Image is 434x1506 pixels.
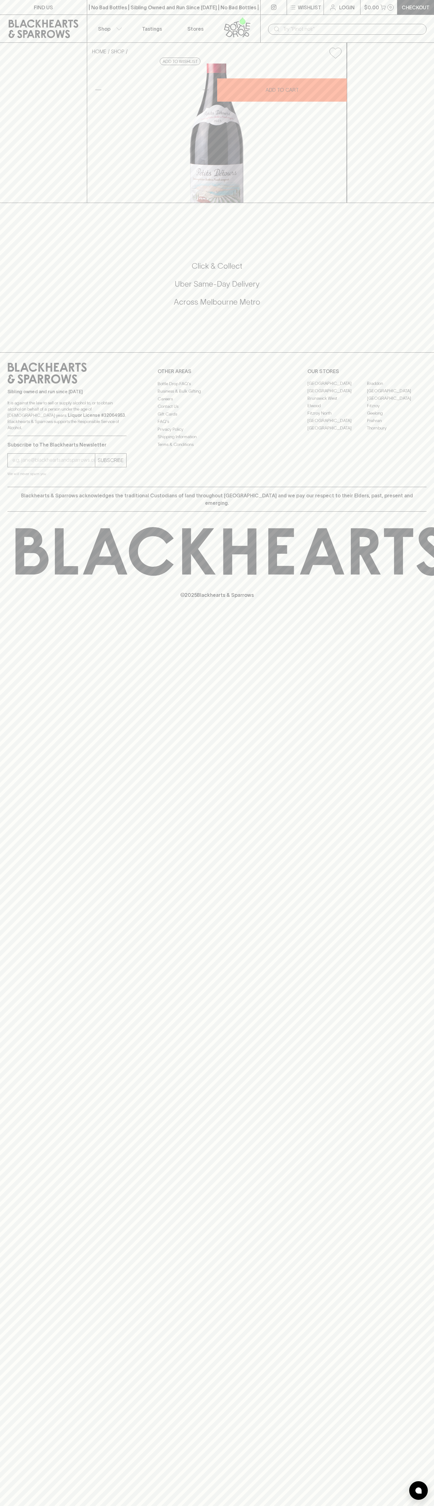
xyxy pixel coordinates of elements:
[307,380,367,387] a: [GEOGRAPHIC_DATA]
[367,402,427,410] a: Fitzroy
[111,49,124,54] a: SHOP
[266,86,299,94] p: ADD TO CART
[158,395,277,403] a: Careers
[158,380,277,387] a: Bottle Drop FAQ's
[98,25,110,33] p: Shop
[7,389,127,395] p: Sibling owned and run since [DATE]
[158,433,277,441] a: Shipping Information
[12,492,422,507] p: Blackhearts & Sparrows acknowledges the traditional Custodians of land throughout [GEOGRAPHIC_DAT...
[364,4,379,11] p: $0.00
[307,425,367,432] a: [GEOGRAPHIC_DATA]
[98,456,124,464] p: SUBSCRIBE
[367,395,427,402] a: [GEOGRAPHIC_DATA]
[158,425,277,433] a: Privacy Policy
[327,45,344,61] button: Add to wishlist
[187,25,204,33] p: Stores
[87,15,131,42] button: Shop
[402,4,430,11] p: Checkout
[95,454,126,467] button: SUBSCRIBE
[217,78,347,102] button: ADD TO CART
[87,64,347,203] img: 40909.png
[142,25,162,33] p: Tastings
[158,368,277,375] p: OTHER AREAS
[130,15,174,42] a: Tastings
[68,413,125,418] strong: Liquor License #32064953
[7,261,427,271] h5: Click & Collect
[158,418,277,425] a: FAQ's
[367,417,427,425] a: Prahran
[307,402,367,410] a: Elwood
[307,395,367,402] a: Brunswick West
[158,403,277,410] a: Contact Us
[7,297,427,307] h5: Across Melbourne Metro
[307,387,367,395] a: [GEOGRAPHIC_DATA]
[339,4,355,11] p: Login
[7,236,427,340] div: Call to action block
[12,455,95,465] input: e.g. jane@blackheartsandsparrows.com.au
[7,400,127,431] p: It is against the law to sell or supply alcohol to, or to obtain alcohol on behalf of a person un...
[389,6,392,9] p: 0
[7,441,127,448] p: Subscribe to The Blackhearts Newsletter
[160,58,200,65] button: Add to wishlist
[158,388,277,395] a: Business & Bulk Gifting
[307,368,427,375] p: OUR STORES
[367,410,427,417] a: Geelong
[307,417,367,425] a: [GEOGRAPHIC_DATA]
[283,24,422,34] input: Try "Pinot noir"
[158,410,277,418] a: Gift Cards
[307,410,367,417] a: Fitzroy North
[415,1487,422,1494] img: bubble-icon
[367,380,427,387] a: Braddon
[7,471,127,477] p: We will never spam you
[7,279,427,289] h5: Uber Same-Day Delivery
[367,387,427,395] a: [GEOGRAPHIC_DATA]
[367,425,427,432] a: Thornbury
[92,49,106,54] a: HOME
[298,4,321,11] p: Wishlist
[158,441,277,448] a: Terms & Conditions
[174,15,217,42] a: Stores
[34,4,53,11] p: FIND US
